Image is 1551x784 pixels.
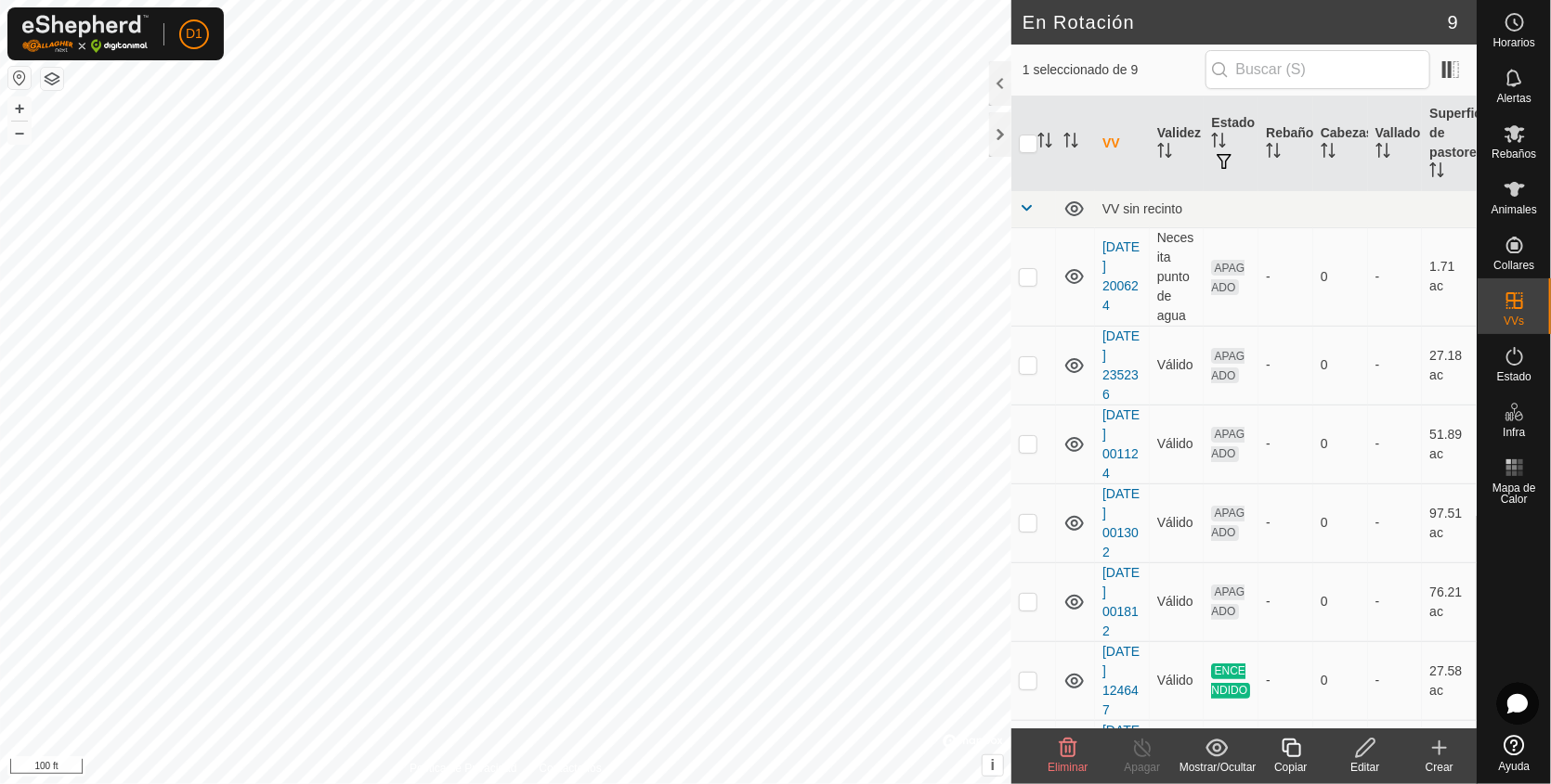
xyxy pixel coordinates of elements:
[1492,148,1536,160] span: Rebaños
[1368,405,1423,483] td: -
[1448,8,1458,36] span: 9
[8,67,31,89] button: Restablecer Mapa
[1497,371,1531,382] span: Estado
[991,757,995,773] span: i
[1211,260,1245,295] span: APAGADO
[1504,315,1524,327] span: VVs
[1211,585,1245,620] span: APAGADO
[1254,759,1328,776] div: Copiar
[1023,11,1448,33] h2: En Rotación
[1313,562,1368,641] td: 0
[1258,96,1313,191] th: Rebaño
[1266,267,1306,287] div: -
[1266,355,1306,375] div: -
[1095,96,1150,191] th: VV
[1422,405,1477,483] td: 51.89 ac
[540,760,602,777] a: Contáctenos
[1368,483,1423,562] td: -
[1102,201,1469,216] div: VV sin recinto
[1266,146,1281,161] p-sorticon: Activar para ordenar
[1150,562,1205,641] td: Válido
[1478,727,1551,779] a: Ayuda
[8,97,31,120] button: +
[983,755,1003,776] button: i
[1493,260,1534,271] span: Collares
[1313,405,1368,483] td: 0
[1429,165,1444,180] p-sorticon: Activar para ordenar
[1102,644,1140,717] a: [DATE] 124647
[1422,562,1477,641] td: 76.21 ac
[1211,506,1245,541] span: APAGADO
[1313,96,1368,191] th: Cabezas
[1102,407,1140,481] a: [DATE] 001124
[1037,135,1052,150] p-sorticon: Activar para ordenar
[1102,239,1140,313] a: [DATE] 200624
[1368,227,1423,326] td: -
[1328,759,1402,776] div: Editar
[1150,641,1205,720] td: Válido
[1157,146,1172,161] p-sorticon: Activar para ordenar
[1211,427,1245,462] span: APAGADO
[1321,146,1336,161] p-sorticon: Activar para ordenar
[410,760,516,777] a: Política de Privacidad
[1492,204,1537,215] span: Animales
[1422,483,1477,562] td: 97.51 ac
[1368,326,1423,405] td: -
[1180,759,1254,776] div: Mostrar/Ocultar
[1422,641,1477,720] td: 27.58 ac
[1063,135,1078,150] p-sorticon: Activar para ordenar
[1266,592,1306,611] div: -
[1150,405,1205,483] td: Válido
[1368,641,1423,720] td: -
[1102,565,1140,638] a: [DATE] 001812
[1206,50,1430,89] input: Buscar (S)
[1313,483,1368,562] td: 0
[1150,96,1205,191] th: Validez
[1048,761,1088,774] span: Eliminar
[1266,671,1306,690] div: -
[1105,759,1180,776] div: Apagar
[1102,486,1140,559] a: [DATE] 001302
[1211,135,1226,150] p-sorticon: Activar para ordenar
[41,68,63,90] button: Capas del Mapa
[1422,227,1477,326] td: 1.71 ac
[1499,761,1531,772] span: Ayuda
[8,122,31,144] button: –
[1102,328,1140,402] a: [DATE] 235236
[1211,663,1250,699] span: ENCENDIDO
[1313,326,1368,405] td: 0
[1211,348,1245,383] span: APAGADO
[1493,37,1535,48] span: Horarios
[1023,60,1206,80] span: 1 seleccionado de 9
[1313,227,1368,326] td: 0
[1150,483,1205,562] td: Válido
[1402,759,1477,776] div: Crear
[1150,227,1205,326] td: Necesita punto de agua
[1503,427,1525,438] span: Infra
[1422,96,1477,191] th: Superficie de pastoreo
[1375,146,1390,161] p-sorticon: Activar para ordenar
[1497,93,1531,104] span: Alertas
[1266,513,1306,533] div: -
[1368,96,1423,191] th: Vallado
[1150,326,1205,405] td: Válido
[22,15,149,53] img: Logo Gallagher
[1204,96,1258,191] th: Estado
[1368,562,1423,641] td: -
[1266,434,1306,454] div: -
[1482,482,1546,505] span: Mapa de Calor
[1422,326,1477,405] td: 27.18 ac
[1313,641,1368,720] td: 0
[186,24,202,44] span: D1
